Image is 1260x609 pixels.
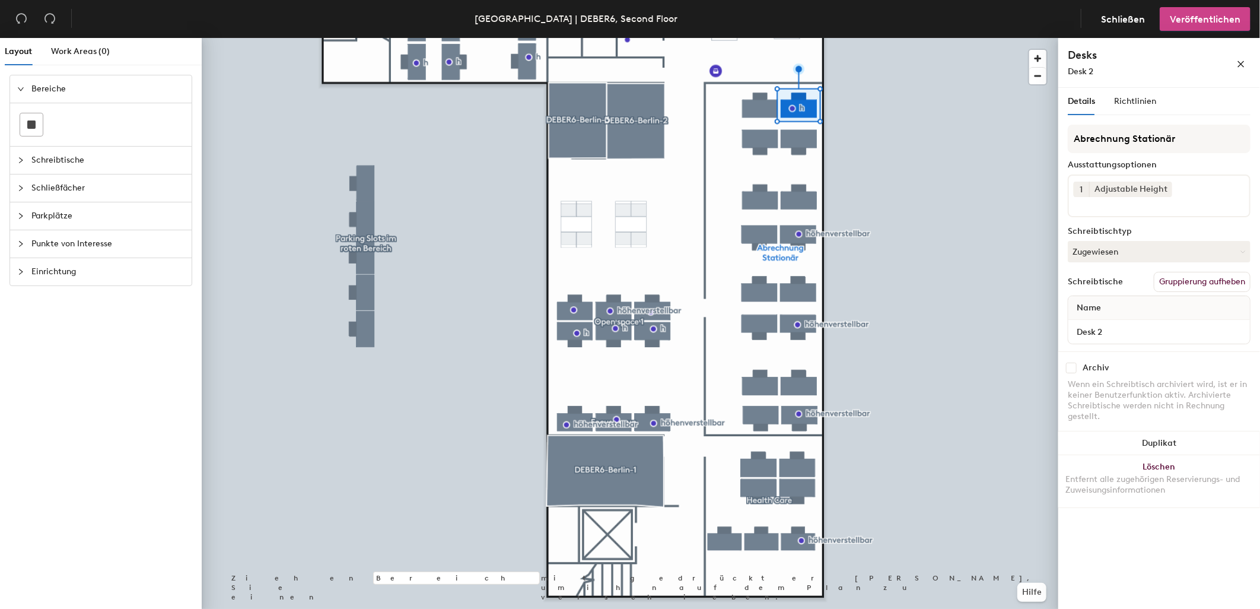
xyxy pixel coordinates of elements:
span: expanded [17,85,24,93]
div: Schreibtische [1068,277,1123,287]
div: [GEOGRAPHIC_DATA] | DEBER6, Second Floor [475,11,678,26]
button: Schließen [1091,7,1155,31]
button: Hilfe [1017,583,1046,602]
button: Rückgängig (⌘ + Z) [9,7,33,31]
span: Schreibtische [31,147,184,174]
span: Bereiche [31,75,184,103]
div: Schreibtischtyp [1068,227,1251,236]
span: Veröffentlichen [1170,14,1240,25]
h4: Desks [1068,47,1198,63]
button: 1 [1074,182,1089,197]
span: 1 [1080,183,1083,196]
div: Ausstattungsoptionen [1068,160,1251,170]
span: Richtlinien [1114,96,1156,106]
button: Gruppierung aufheben [1154,272,1251,292]
span: close [1237,60,1245,68]
div: Entfernt alle zugehörigen Reservierungs- und Zuweisungsinformationen [1065,474,1253,496]
span: Details [1068,96,1095,106]
span: collapsed [17,268,24,275]
div: Archiv [1083,363,1109,373]
input: Unbenannter Schreibtisch [1071,323,1248,340]
span: Einrichtung [31,258,184,286]
span: Punkte von Interesse [31,230,184,258]
span: undo [15,12,27,24]
span: Schließen [1101,14,1145,25]
span: collapsed [17,185,24,192]
span: collapsed [17,157,24,164]
span: Work Areas (0) [51,46,110,56]
span: collapsed [17,212,24,220]
span: Parkplätze [31,202,184,230]
span: Desk 2 [1068,66,1093,77]
span: Layout [5,46,32,56]
button: LöschenEntfernt alle zugehörigen Reservierungs- und Zuweisungsinformationen [1058,455,1260,507]
button: Duplikat [1058,432,1260,455]
button: Veröffentlichen [1160,7,1251,31]
div: Adjustable Height [1089,182,1172,197]
button: Wiederherstellen (⌘ + ⇧ + Z) [38,7,62,31]
button: Zugewiesen [1068,241,1251,262]
div: Wenn ein Schreibtisch archiviert wird, ist er in keiner Benutzerfunktion aktiv. Archivierte Schre... [1068,379,1251,422]
span: collapsed [17,240,24,248]
span: Name [1071,297,1107,319]
span: Schließfächer [31,175,184,202]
